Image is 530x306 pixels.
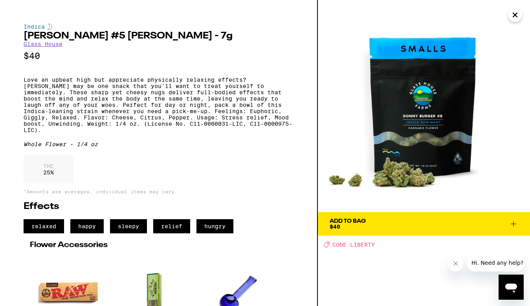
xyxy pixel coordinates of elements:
iframe: Message from company [467,254,524,271]
h2: Flower Accessories [30,241,287,249]
div: Indica [24,24,293,30]
span: relief [153,219,190,233]
h2: [PERSON_NAME] #5 [PERSON_NAME] - 7g [24,31,293,41]
iframe: Button to launch messaging window [499,275,524,300]
h2: Effects [24,202,293,211]
p: THC [43,163,54,169]
button: Close [508,8,522,22]
span: $40 [330,224,340,230]
p: Love an upbeat high but appreciate physically relaxing effects? [PERSON_NAME] may be one snack th... [24,77,293,133]
span: hungry [196,219,233,233]
span: sleepy [110,219,147,233]
button: Add To Bag$40 [318,212,530,236]
span: CODE LIBERTY [332,242,375,248]
p: $40 [24,51,293,61]
a: Glass House [24,41,62,47]
img: indicaColor.svg [48,24,52,30]
div: Add To Bag [330,218,366,224]
div: 25 % [24,155,73,183]
div: Whole Flower - 1/4 oz [24,141,293,147]
span: relaxed [24,219,64,233]
iframe: Close message [448,256,464,271]
p: *Amounts are averages, individual items may vary. [24,189,293,194]
span: happy [70,219,104,233]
